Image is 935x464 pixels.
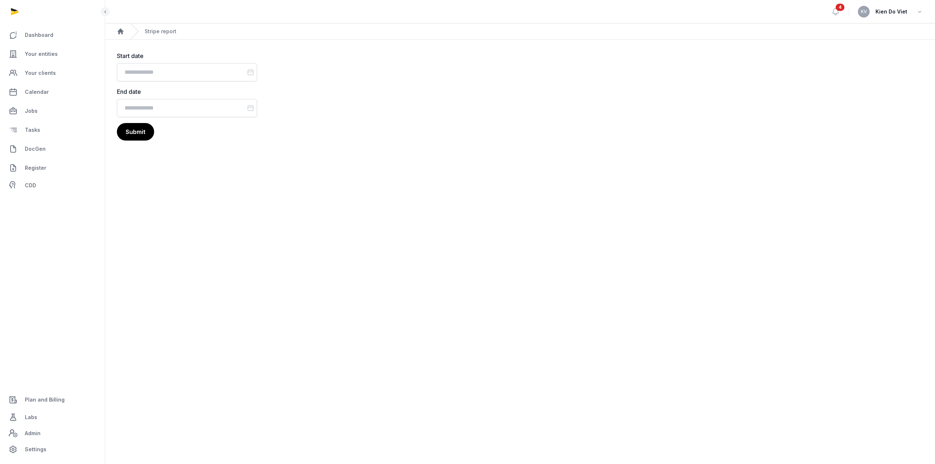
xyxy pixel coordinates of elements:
span: 4 [836,4,844,11]
a: Jobs [6,102,99,120]
div: Stripe report [145,28,176,35]
a: Labs [6,409,99,426]
a: DocGen [6,140,99,158]
input: Datepicker input [117,63,257,81]
a: Your clients [6,64,99,82]
nav: Breadcrumb [105,23,935,40]
span: Plan and Billing [25,395,65,404]
span: Jobs [25,107,38,115]
label: Start date [117,51,257,60]
span: DocGen [25,145,46,153]
a: Plan and Billing [6,391,99,409]
span: KV [861,9,867,14]
a: Admin [6,426,99,441]
span: Settings [25,445,46,454]
button: KV [858,6,870,18]
span: Register [25,164,46,172]
span: Calendar [25,88,49,96]
span: Admin [25,429,41,438]
span: Your entities [25,50,58,58]
a: Calendar [6,83,99,101]
a: Tasks [6,121,99,139]
label: End date [117,87,257,96]
a: Settings [6,441,99,458]
span: Kien Do Viet [875,7,907,16]
span: Dashboard [25,31,53,39]
span: CDD [25,181,36,190]
a: Register [6,159,99,177]
span: Your clients [25,69,56,77]
input: Datepicker input [117,99,257,117]
span: Labs [25,413,37,422]
a: Your entities [6,45,99,63]
a: Dashboard [6,26,99,44]
a: CDD [6,178,99,193]
button: Submit [117,123,154,141]
span: Tasks [25,126,40,134]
